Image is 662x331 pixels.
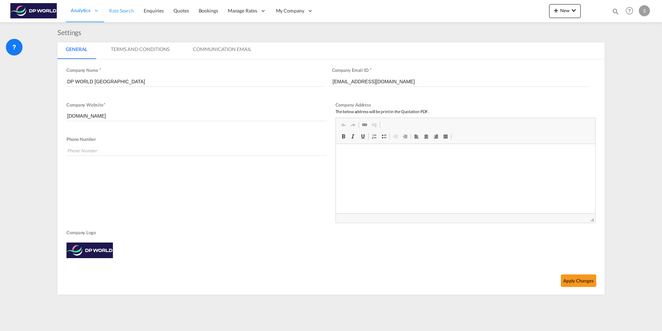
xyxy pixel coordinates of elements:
[624,5,635,17] span: Help
[549,4,581,18] button: icon-plus 400-fgNewicon-chevron-down
[57,42,266,59] md-pagination-wrapper: Use the left and right arrow keys to navigate between tabs
[228,7,257,14] span: Manage Rates
[612,8,619,18] div: icon-magnify
[358,132,368,141] a: Underline (Ctrl+U)
[66,76,323,87] input: Enter Company name
[441,132,450,141] a: Justify
[332,67,369,73] span: Company Email ID
[10,3,57,19] img: c08ca190194411f088ed0f3ba295208c.png
[109,8,134,14] span: Rate Search
[332,76,589,87] input: Enter Email ID
[276,7,304,14] span: My Company
[66,67,98,73] span: Company Name
[144,8,164,14] span: Enquiries
[57,27,85,37] div: Settings
[639,5,650,16] div: S
[185,42,259,59] md-tab-item: Communication Email
[561,274,596,287] button: Apply Changes
[379,132,389,141] a: Insert/Remove Bulleted List
[336,144,596,213] iframe: Editor, editor2
[369,132,379,141] a: Insert/Remove Numbered List
[612,8,619,15] md-icon: icon-magnify
[66,111,327,121] input: Enter Company Website
[552,6,560,15] md-icon: icon-plus 400-fg
[66,136,96,142] span: Phone Number
[336,109,429,114] span: The below address will be print in the Quotation PDF.
[412,132,421,141] a: Align Left
[102,42,178,59] md-tab-item: Terms And Conditions
[590,218,594,221] span: Resize
[348,132,358,141] a: Italic (Ctrl+I)
[339,132,348,141] a: Bold (Ctrl+B)
[66,145,327,156] input: Phone Number
[199,8,218,14] span: Bookings
[339,120,348,129] a: Undo (Ctrl+Z)
[360,120,369,129] a: Link (Ctrl+K)
[71,7,90,14] span: Analytics
[431,132,441,141] a: Align Right
[57,42,96,59] md-tab-item: General
[400,132,410,141] a: Increase Indent
[552,8,578,13] span: New
[624,5,639,17] div: Help
[348,120,358,129] a: Redo (Ctrl+Y)
[66,102,104,108] span: Company Website
[391,132,400,141] a: Decrease Indent
[173,8,189,14] span: Quotes
[421,132,431,141] a: Center
[369,120,379,129] a: Unlink
[570,6,578,15] md-icon: icon-chevron-down
[336,102,372,108] span: Company Address
[66,229,592,237] span: Company Logo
